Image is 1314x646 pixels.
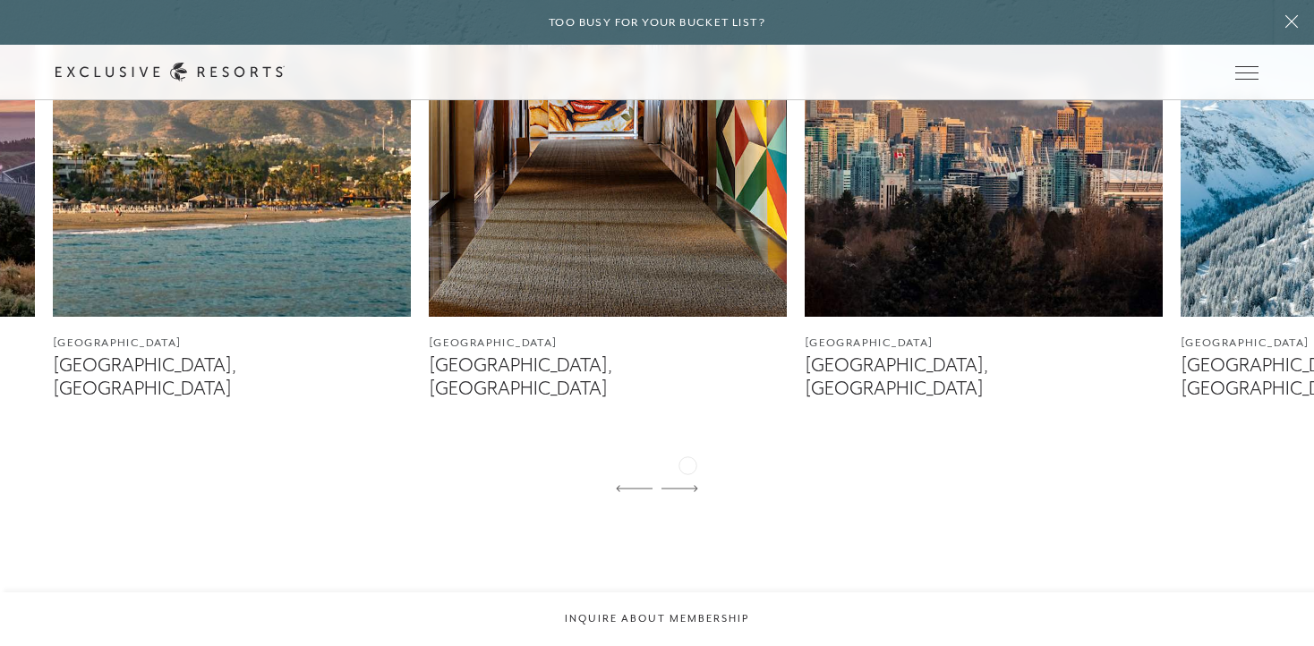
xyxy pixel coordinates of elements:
figcaption: [GEOGRAPHIC_DATA], [GEOGRAPHIC_DATA] [805,354,1163,399]
button: Open navigation [1235,66,1259,79]
h6: Too busy for your bucket list? [549,14,765,31]
figcaption: [GEOGRAPHIC_DATA] [429,335,787,352]
figcaption: [GEOGRAPHIC_DATA], [GEOGRAPHIC_DATA] [53,354,411,399]
figcaption: [GEOGRAPHIC_DATA], [GEOGRAPHIC_DATA] [429,354,787,399]
iframe: Qualified Messenger [1232,564,1314,646]
figcaption: [GEOGRAPHIC_DATA] [53,335,411,352]
figcaption: [GEOGRAPHIC_DATA] [805,335,1163,352]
